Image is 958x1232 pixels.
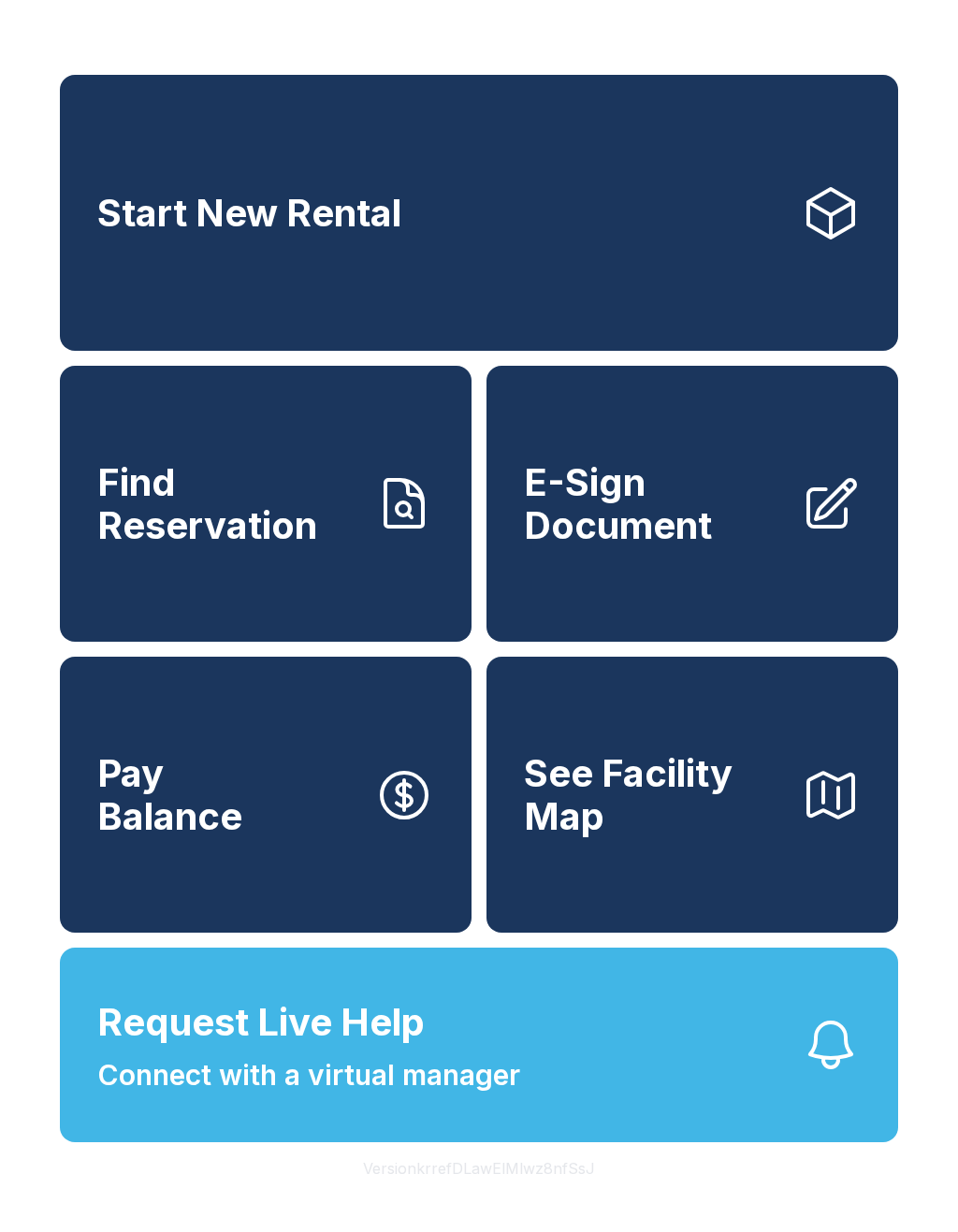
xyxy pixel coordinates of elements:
[348,1142,610,1195] button: VersionkrrefDLawElMlwz8nfSsJ
[97,752,242,837] span: Pay Balance
[60,948,898,1142] button: Request Live HelpConnect with a virtual manager
[97,461,359,546] span: Find Reservation
[60,657,472,933] button: PayBalance
[486,366,898,642] a: E-Sign Document
[97,1054,520,1096] span: Connect with a virtual manager
[524,752,786,837] span: See Facility Map
[60,75,898,351] a: Start New Rental
[60,366,472,642] a: Find Reservation
[524,461,786,546] span: E-Sign Document
[97,994,425,1051] span: Request Live Help
[97,192,401,235] span: Start New Rental
[486,657,898,933] button: See Facility Map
